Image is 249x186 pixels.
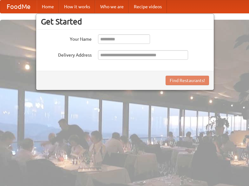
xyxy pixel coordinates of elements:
[166,76,209,85] button: Find Restaurants!
[129,0,167,13] a: Recipe videos
[95,0,129,13] a: Who we are
[37,0,59,13] a: Home
[41,17,209,26] h3: Get Started
[41,34,92,42] label: Your Name
[59,0,95,13] a: How it works
[41,50,92,58] label: Delivery Address
[0,0,37,13] a: FoodMe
